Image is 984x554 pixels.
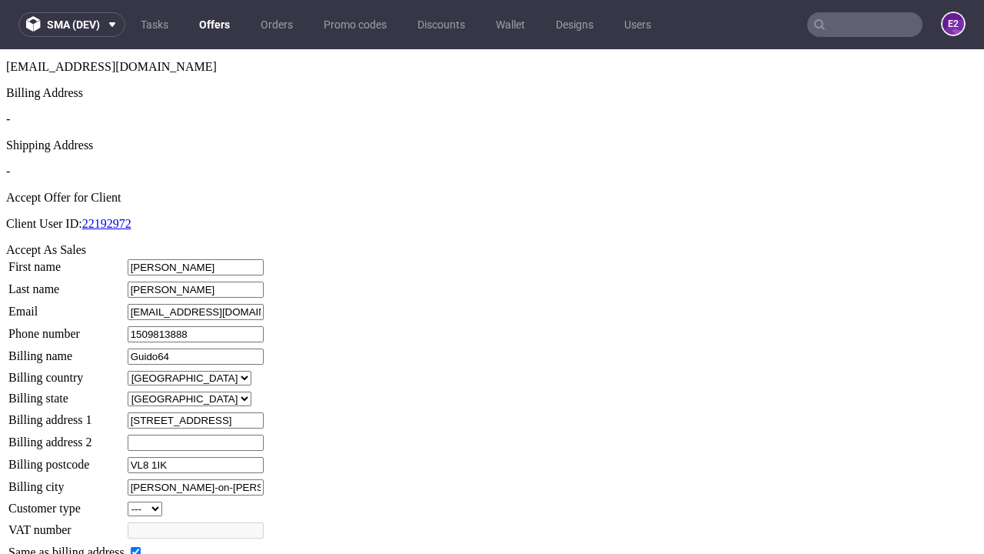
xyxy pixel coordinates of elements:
span: - [6,63,10,76]
figcaption: e2 [942,13,964,35]
td: Customer type [8,452,125,468]
td: Billing state [8,342,125,358]
a: Users [615,12,660,37]
a: Designs [547,12,603,37]
span: [EMAIL_ADDRESS][DOMAIN_NAME] [6,11,217,24]
div: Billing Address [6,37,978,51]
div: Accept Offer for Client [6,142,978,155]
a: Promo codes [314,12,396,37]
a: Tasks [131,12,178,37]
td: Billing name [8,299,125,316]
div: Shipping Address [6,89,978,103]
td: Billing city [8,429,125,447]
td: Billing country [8,321,125,337]
a: Discounts [408,12,474,37]
td: VAT number [8,472,125,490]
td: Billing address 1 [8,362,125,380]
button: sma (dev) [18,12,125,37]
td: Billing address 2 [8,385,125,402]
a: Orders [251,12,302,37]
p: Client User ID: [6,168,978,182]
a: Offers [190,12,239,37]
td: First name [8,209,125,227]
td: Email [8,254,125,272]
a: 22192972 [82,168,131,181]
a: Wallet [487,12,534,37]
td: Last name [8,232,125,249]
td: Phone number [8,276,125,294]
div: Accept As Sales [6,194,978,208]
span: sma (dev) [47,19,100,30]
td: Same as billing address [8,495,125,512]
span: - [6,115,10,128]
td: Billing postcode [8,407,125,425]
